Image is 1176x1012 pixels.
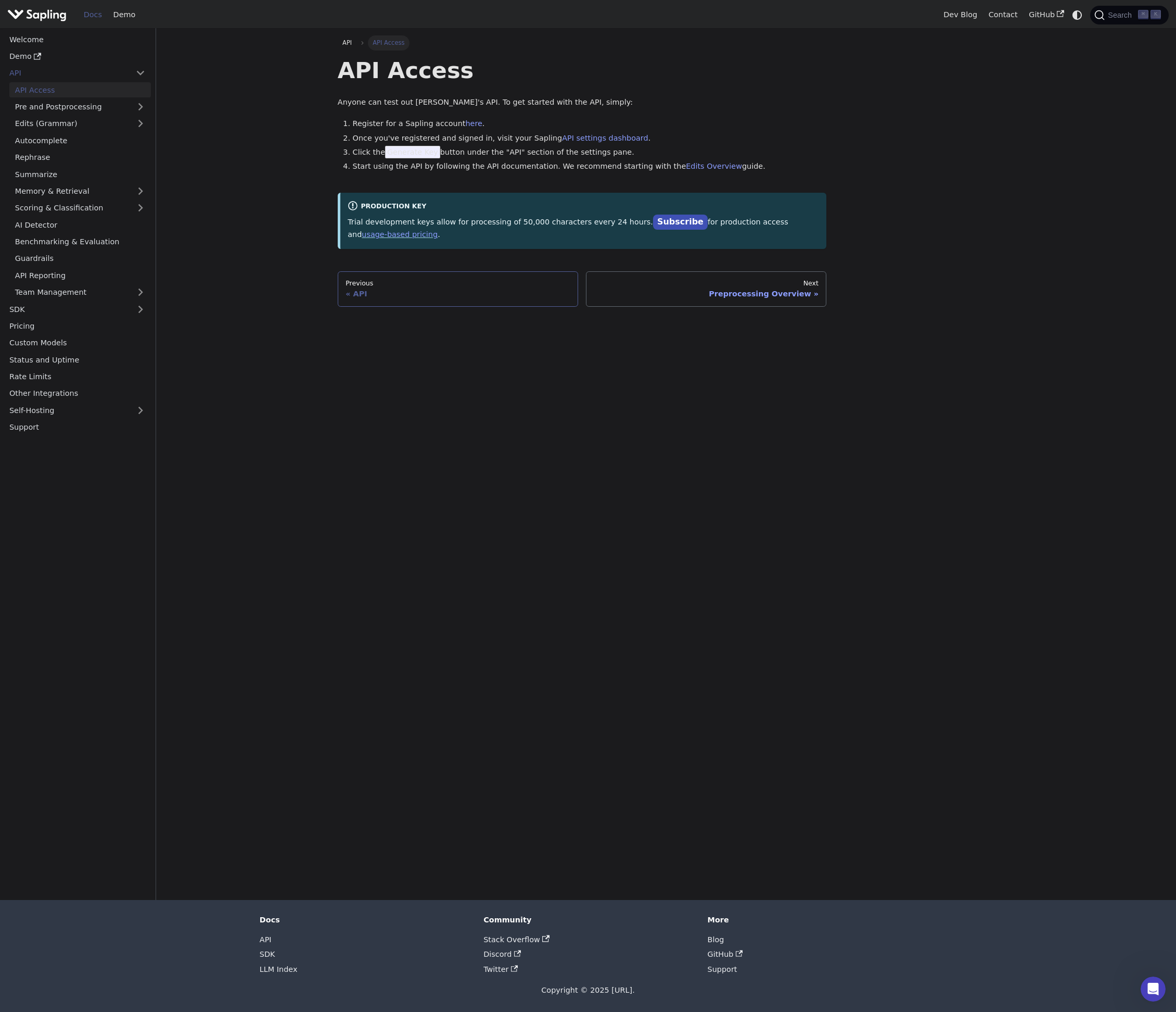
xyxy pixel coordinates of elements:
a: LLM Index [260,965,298,973]
a: Custom Models [4,335,151,351]
a: Docs [78,7,108,23]
a: Status and Uptime [4,352,151,367]
a: PreviousAPI [338,271,579,307]
h1: API Access [338,56,827,84]
a: GitHub [708,950,743,958]
a: Welcome [4,32,151,47]
button: Search (Command+K) [1090,6,1168,24]
a: Subscribe [653,215,708,230]
a: Team Management [9,285,151,300]
div: Copyright © 2025 [URL]. [260,984,916,997]
img: Sapling.ai [7,7,67,22]
div: Production Key [348,201,819,213]
a: Memory & Retrieval [9,184,151,199]
li: Register for a Sapling account . [353,118,827,130]
a: SDK [260,950,275,958]
a: Autocomplete [9,133,151,148]
a: Summarize [9,167,151,182]
a: usage-based pricing [362,230,438,239]
a: Contact [983,7,1024,23]
div: API [346,289,570,298]
a: Guardrails [9,251,151,266]
p: Trial development keys allow for processing of 50,000 characters every 24 hours. for production a... [348,215,819,241]
span: Generate Key [385,146,440,158]
li: Click the button under the "API" section of the settings pane. [353,146,827,159]
span: Search [1105,11,1138,19]
a: here [465,119,482,128]
div: Docs [260,915,469,924]
span: API [342,39,352,46]
a: Scoring & Classification [9,201,151,216]
li: Start using the API by following the API documentation. We recommend starting with the guide. [353,160,827,173]
a: Demo [4,49,151,64]
a: Demo [108,7,141,23]
p: Anyone can test out [PERSON_NAME]'s API. To get started with the API, simply: [338,96,827,109]
a: Dev Blog [938,7,982,23]
a: Self-Hosting [4,403,151,418]
a: API Access [9,82,151,97]
a: Benchmarking & Evaluation [9,234,151,249]
a: Edits Overview [686,162,742,170]
a: Edits (Grammar) [9,116,151,131]
div: Next [594,279,819,288]
a: Pricing [4,319,151,334]
iframe: Intercom live chat [1141,977,1166,1002]
a: API [260,935,272,944]
a: API [4,66,130,81]
a: Other Integrations [4,386,151,401]
a: NextPreprocessing Overview [586,271,827,307]
a: Blog [708,935,724,944]
a: Pre and Postprocessing [9,99,151,115]
a: Discord [483,950,521,958]
div: Previous [346,279,570,288]
a: AI Detector [9,217,151,232]
div: Community [483,915,693,924]
button: Collapse sidebar category 'API' [130,66,151,81]
div: Preprocessing Overview [594,289,819,298]
a: API Reporting [9,268,151,283]
a: Support [708,965,737,973]
a: GitHub [1023,7,1069,23]
a: Rate Limits [4,369,151,384]
kbd: ⌘ [1138,10,1148,19]
a: SDK [4,302,130,317]
a: Rephrase [9,150,151,165]
button: Switch between dark and light mode (currently system mode) [1070,7,1085,22]
a: API [338,35,357,50]
a: Support [4,420,151,435]
div: More [708,915,917,924]
kbd: K [1151,10,1161,19]
a: Sapling.ai [7,7,70,22]
a: Stack Overflow [483,935,549,944]
button: Expand sidebar category 'SDK' [130,302,151,317]
a: Twitter [483,965,518,973]
a: API settings dashboard [562,134,648,142]
nav: Breadcrumbs [338,35,827,50]
li: Once you've registered and signed in, visit your Sapling . [353,132,827,145]
span: API Access [368,35,410,50]
nav: Docs pages [338,271,827,307]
